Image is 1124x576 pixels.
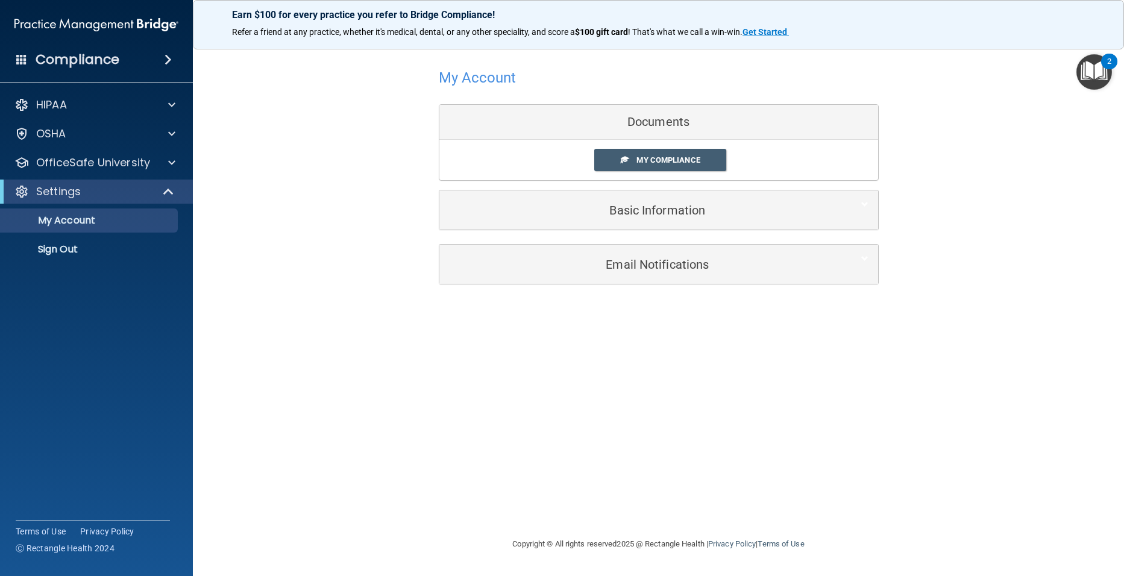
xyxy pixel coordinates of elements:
a: HIPAA [14,98,175,112]
h4: My Account [439,70,516,86]
h5: Basic Information [448,204,832,217]
p: Sign Out [8,243,172,255]
a: Terms of Use [758,539,804,548]
span: Refer a friend at any practice, whether it's medical, dental, or any other speciality, and score a [232,27,575,37]
a: Privacy Policy [708,539,756,548]
a: Terms of Use [16,525,66,537]
a: Basic Information [448,196,869,224]
a: Settings [14,184,175,199]
p: Settings [36,184,81,199]
p: My Account [8,214,172,227]
p: OSHA [36,127,66,141]
span: My Compliance [636,155,700,164]
strong: $100 gift card [575,27,628,37]
a: Email Notifications [448,251,869,278]
p: HIPAA [36,98,67,112]
h5: Email Notifications [448,258,832,271]
p: Earn $100 for every practice you refer to Bridge Compliance! [232,9,1085,20]
a: Privacy Policy [80,525,134,537]
p: OfficeSafe University [36,155,150,170]
div: 2 [1107,61,1111,77]
img: PMB logo [14,13,178,37]
span: Ⓒ Rectangle Health 2024 [16,542,115,554]
a: OfficeSafe University [14,155,175,170]
h4: Compliance [36,51,119,68]
button: Open Resource Center, 2 new notifications [1076,54,1112,90]
span: ! That's what we call a win-win. [628,27,743,37]
strong: Get Started [743,27,787,37]
a: Get Started [743,27,789,37]
a: OSHA [14,127,175,141]
div: Documents [439,105,878,140]
div: Copyright © All rights reserved 2025 @ Rectangle Health | | [439,525,879,563]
